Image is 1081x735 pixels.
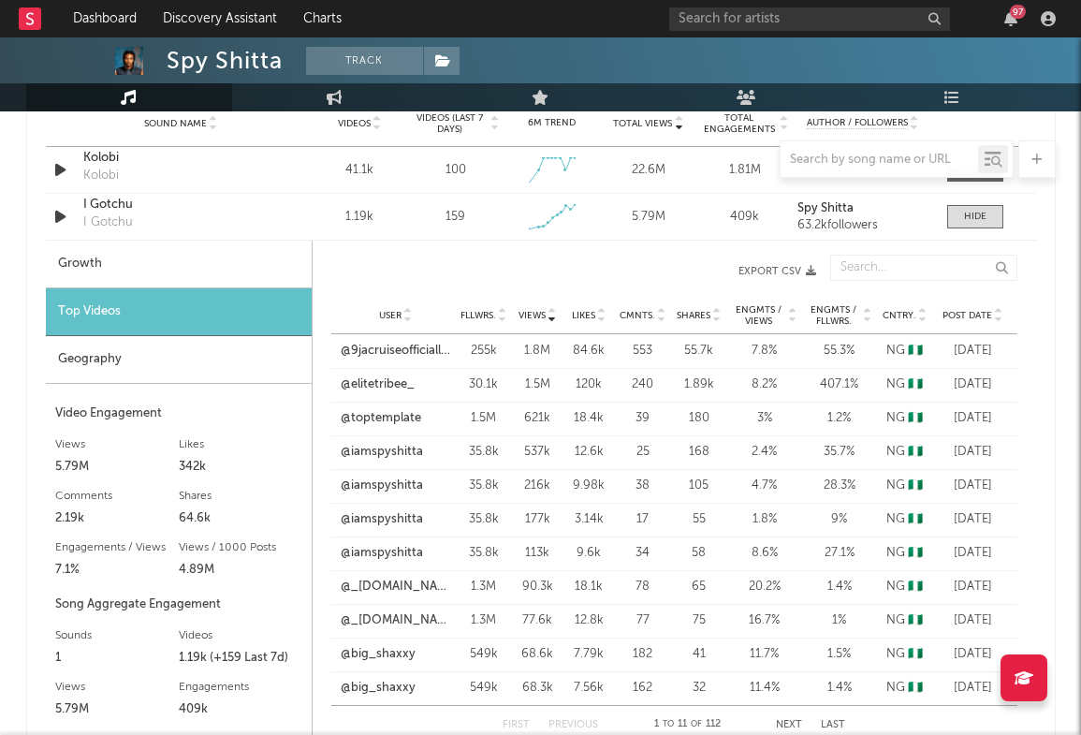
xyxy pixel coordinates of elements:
a: I Gotchu [83,196,279,214]
div: 2.4 % [732,443,797,462]
div: 9.98k [568,477,610,495]
div: [DATE] [938,443,1008,462]
span: Views [519,310,546,321]
button: Previous [548,720,598,730]
a: @big_shaxxy [341,679,416,698]
input: Search by song name or URL [781,153,978,168]
div: 1.89k [676,375,723,394]
div: 1.5M [460,409,507,428]
div: 1 [55,647,179,669]
div: 8.2 % [732,375,797,394]
span: Likes [572,310,595,321]
div: 17 [620,510,666,529]
div: 6M Trend [508,116,595,130]
div: NG [882,409,928,428]
div: 77 [620,611,666,630]
span: 🇳🇬 [908,581,923,593]
div: Sounds [55,625,179,647]
span: 🇳🇬 [908,648,923,660]
a: @iamspyshitta [341,477,423,495]
div: 77.6k [517,611,559,630]
button: Export CSV [350,266,816,277]
span: User [379,310,402,321]
div: 68.6k [517,645,559,664]
div: 84.6k [568,342,610,360]
div: 1.4 % [807,679,872,698]
div: 177k [517,510,559,529]
div: 16.7 % [732,611,797,630]
div: [DATE] [938,679,1008,698]
button: 97 [1004,11,1017,26]
div: 1.8M [517,342,559,360]
span: Engmts / Views [732,304,786,327]
span: to [663,720,674,728]
div: 162 [620,679,666,698]
div: 182 [620,645,666,664]
span: 🇳🇬 [908,412,923,424]
div: [DATE] [938,409,1008,428]
a: @_[DOMAIN_NAME] [341,611,451,630]
div: 4.7 % [732,477,797,495]
div: NG [882,342,928,360]
div: NG [882,375,928,394]
div: 1.19k (+159 Last 7d) [179,647,302,669]
span: Author / Followers [807,117,908,129]
a: @iamspyshitta [341,544,423,563]
a: @big_shaxxy [341,645,416,664]
div: 537k [517,443,559,462]
div: 549k [460,645,507,664]
div: 55.7k [676,342,723,360]
div: [DATE] [938,510,1008,529]
div: [DATE] [938,375,1008,394]
div: Shares [179,485,302,507]
strong: Spy Shitta [797,202,854,214]
div: Growth [46,241,312,288]
div: 34 [620,544,666,563]
span: Videos (last 7 days) [412,112,488,135]
div: 255k [460,342,507,360]
div: 2.19k [55,507,179,530]
div: [DATE] [938,645,1008,664]
div: 12.6k [568,443,610,462]
span: 🇳🇬 [908,345,923,357]
div: NG [882,611,928,630]
a: @iamspyshitta [341,510,423,529]
span: Engmts / Fllwrs. [807,304,861,327]
div: 38 [620,477,666,495]
div: 28.3 % [807,477,872,495]
a: @iamspyshitta [341,443,423,462]
div: 8.6 % [732,544,797,563]
div: NG [882,477,928,495]
span: Total Engagements [701,112,777,135]
div: 240 [620,375,666,394]
div: 3.14k [568,510,610,529]
div: 65 [676,578,723,596]
div: 7.8 % [732,342,797,360]
div: 4.89M [179,559,302,581]
div: 7.56k [568,679,610,698]
button: Last [821,720,845,730]
div: 621k [517,409,559,428]
div: 120k [568,375,610,394]
a: @toptemplate [341,409,421,428]
span: 🇳🇬 [908,547,923,559]
span: 🇳🇬 [908,378,923,390]
div: 30.1k [460,375,507,394]
div: Likes [179,434,302,456]
div: 407.1 % [807,375,872,394]
div: 5.79M [605,208,692,227]
div: 27.1 % [807,544,872,563]
span: Total Views [613,118,672,129]
div: Geography [46,336,312,384]
div: 35.8k [460,477,507,495]
span: 🇳🇬 [908,682,923,694]
span: 🇳🇬 [908,614,923,626]
div: 549k [460,679,507,698]
div: NG [882,544,928,563]
div: 553 [620,342,666,360]
div: 216k [517,477,559,495]
div: 35.8k [460,510,507,529]
div: Spy Shitta [167,47,283,75]
div: Engagements [179,676,302,698]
